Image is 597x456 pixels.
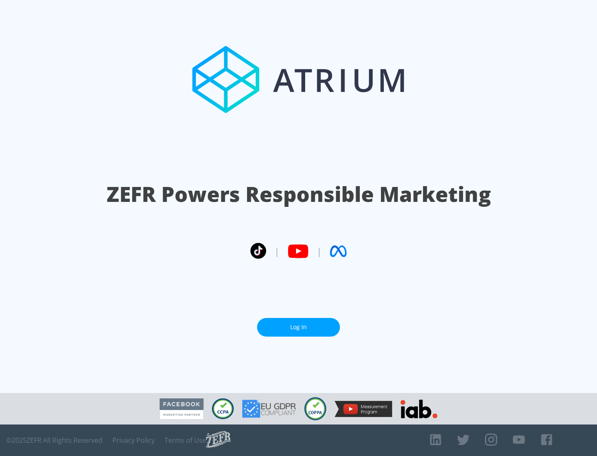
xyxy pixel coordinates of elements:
span: © 2025 ZEFR All Rights Reserved [6,436,102,444]
a: Terms of Use [165,436,206,444]
a: Log In [257,318,340,337]
img: Facebook Marketing Partner [160,398,204,420]
img: GDPR Compliant [242,400,296,418]
img: COPPA Compliant [304,397,326,420]
img: YouTube Measurement Program [335,401,392,417]
span: | [274,245,279,257]
img: IAB [400,400,437,418]
img: CCPA Compliant [212,398,234,419]
a: Privacy Policy [112,436,155,444]
span: | [317,245,322,257]
h1: ZEFR Powers Responsible Marketing [107,180,491,209]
